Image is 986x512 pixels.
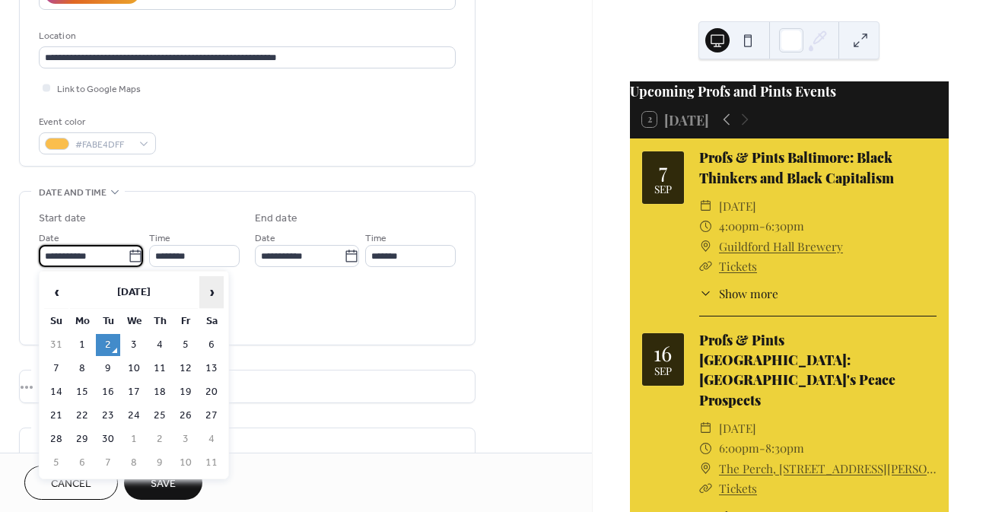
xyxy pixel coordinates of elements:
a: Guildford Hall Brewery [719,237,843,256]
span: [DATE] [719,418,756,438]
td: 7 [44,358,68,380]
td: 22 [70,405,94,427]
th: Tu [96,310,120,332]
td: 25 [148,405,172,427]
span: Cancel [51,476,91,492]
a: The Perch, [STREET_ADDRESS][PERSON_NAME] [719,459,937,479]
td: 3 [173,428,198,450]
td: 11 [199,452,224,474]
div: Sep [654,366,672,377]
td: 24 [122,405,146,427]
td: 19 [173,381,198,403]
td: 29 [70,428,94,450]
th: Sa [199,310,224,332]
span: Time [149,231,170,246]
td: 8 [122,452,146,474]
span: Link to Google Maps [57,81,141,97]
span: Show more [719,285,778,302]
div: ••• [20,370,475,402]
td: 4 [199,428,224,450]
div: ​ [699,285,713,302]
div: ​ [699,216,713,236]
a: Tickets [719,480,757,496]
div: 7 [659,160,667,181]
td: 28 [44,428,68,450]
div: ​ [699,256,713,276]
div: Start date [39,211,86,227]
div: ​ [699,459,713,479]
span: Date [39,231,59,246]
div: Sep [654,184,672,195]
td: 18 [148,381,172,403]
td: 1 [122,428,146,450]
a: Tickets [719,258,757,274]
td: 4 [148,334,172,356]
div: ​ [699,196,713,216]
td: 31 [44,334,68,356]
span: Time [365,231,386,246]
span: [DATE] [719,196,756,216]
td: 2 [148,428,172,450]
td: 6 [199,334,224,356]
td: 7 [96,452,120,474]
div: ​ [699,479,713,498]
button: ​Show more [699,285,778,302]
th: Su [44,310,68,332]
td: 26 [173,405,198,427]
td: 15 [70,381,94,403]
th: Mo [70,310,94,332]
th: [DATE] [70,276,198,309]
td: 11 [148,358,172,380]
button: Save [124,466,202,500]
div: ​ [699,438,713,458]
span: › [200,277,223,307]
td: 5 [173,334,198,356]
td: 5 [44,452,68,474]
div: 16 [654,342,672,364]
div: ​ [699,237,713,256]
div: Event color [39,114,153,130]
span: Save [151,476,176,492]
td: 8 [70,358,94,380]
th: Th [148,310,172,332]
td: 13 [199,358,224,380]
td: 16 [96,381,120,403]
td: 3 [122,334,146,356]
td: 9 [148,452,172,474]
div: ​ [699,418,713,438]
span: - [759,438,765,458]
td: 1 [70,334,94,356]
span: Date and time [39,185,107,201]
span: Date [255,231,275,246]
div: End date [255,211,297,227]
td: 14 [44,381,68,403]
td: 27 [199,405,224,427]
th: Fr [173,310,198,332]
td: 20 [199,381,224,403]
td: 21 [44,405,68,427]
button: Cancel [24,466,118,500]
span: - [759,216,765,236]
span: 8:30pm [765,438,804,458]
td: 30 [96,428,120,450]
span: ‹ [45,277,68,307]
a: Profs & Pints Baltimore: Black Thinkers and Black Capitalism [699,148,894,186]
td: 9 [96,358,120,380]
td: 2 [96,334,120,356]
td: 6 [70,452,94,474]
th: We [122,310,146,332]
span: #FABE4DFF [75,137,132,153]
span: 4:00pm [719,216,759,236]
td: 12 [173,358,198,380]
a: Profs & Pints [GEOGRAPHIC_DATA]: [GEOGRAPHIC_DATA]'s Peace Prospects [699,331,895,409]
div: Upcoming Profs and Pints Events [630,81,949,101]
div: Location [39,28,453,44]
td: 17 [122,381,146,403]
td: 10 [122,358,146,380]
td: 10 [173,452,198,474]
td: 23 [96,405,120,427]
span: 6:30pm [765,216,804,236]
span: 6:00pm [719,438,759,458]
